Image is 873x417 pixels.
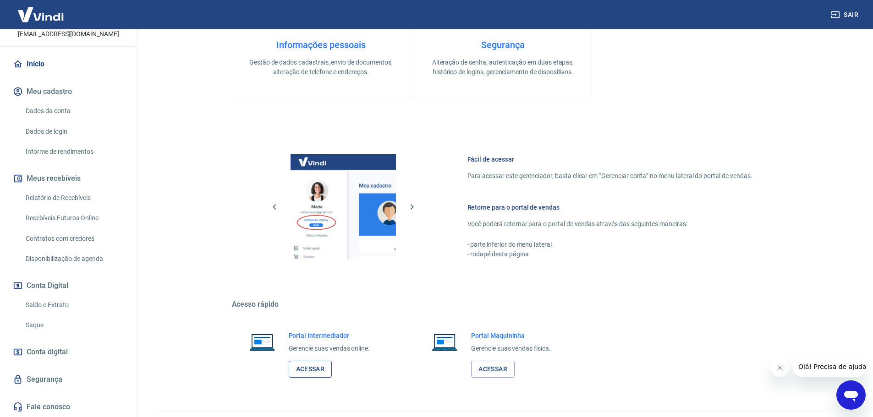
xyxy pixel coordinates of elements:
a: Fale conosco [11,397,126,417]
a: Disponibilização de agenda [22,249,126,268]
span: Olá! Precisa de ajuda? [5,6,77,14]
button: Sair [829,6,862,23]
img: Imagem de um notebook aberto [243,331,281,353]
span: Conta digital [27,346,68,358]
h5: Acesso rápido [232,300,774,309]
p: - parte inferior do menu lateral [467,240,752,249]
a: Saque [22,316,126,335]
a: Informe de rendimentos [22,142,126,161]
a: Dados de login [22,122,126,141]
button: Conta Digital [11,276,126,296]
p: Gerencie suas vendas online. [289,344,370,353]
a: Recebíveis Futuros Online [22,209,126,227]
button: Meus recebíveis [11,168,126,189]
p: - rodapé desta página [467,249,752,259]
h6: Fácil de acessar [467,155,752,164]
a: Dados da conta [22,102,126,120]
iframe: Mensagem da empresa [793,357,866,377]
h6: Retorne para o portal de vendas [467,203,752,212]
h4: Informações pessoais [247,39,395,50]
button: Meu cadastro [11,81,126,102]
iframe: Fechar mensagem [771,358,789,377]
img: Imagem de um notebook aberto [425,331,464,353]
a: Relatório de Recebíveis [22,189,126,207]
a: Acessar [289,361,332,378]
p: Você poderá retornar para o portal de vendas através das seguintes maneiras: [467,219,752,229]
a: Início [11,54,126,74]
h6: Portal Maquininha [471,331,551,340]
a: Saldo e Extrato [22,296,126,314]
a: Contratos com credores [22,229,126,248]
a: Acessar [471,361,515,378]
img: Vindi [11,0,71,28]
img: Imagem da dashboard mostrando o botão de gerenciar conta na sidebar no lado esquerdo [291,154,396,260]
h4: Segurança [429,39,577,50]
h6: Portal Intermediador [289,331,370,340]
p: Para acessar este gerenciador, basta clicar em “Gerenciar conta” no menu lateral do portal de ven... [467,171,752,181]
iframe: Botão para abrir a janela de mensagens [836,380,866,410]
a: Conta digital [11,342,126,362]
a: Segurança [11,369,126,390]
p: Gestão de dados cadastrais, envio de documentos, alteração de telefone e endereços. [247,58,395,77]
p: Alteração de senha, autenticação em duas etapas, histórico de logins, gerenciamento de dispositivos. [429,58,577,77]
p: Gerencie suas vendas física. [471,344,551,353]
p: [EMAIL_ADDRESS][DOMAIN_NAME] [18,29,119,39]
